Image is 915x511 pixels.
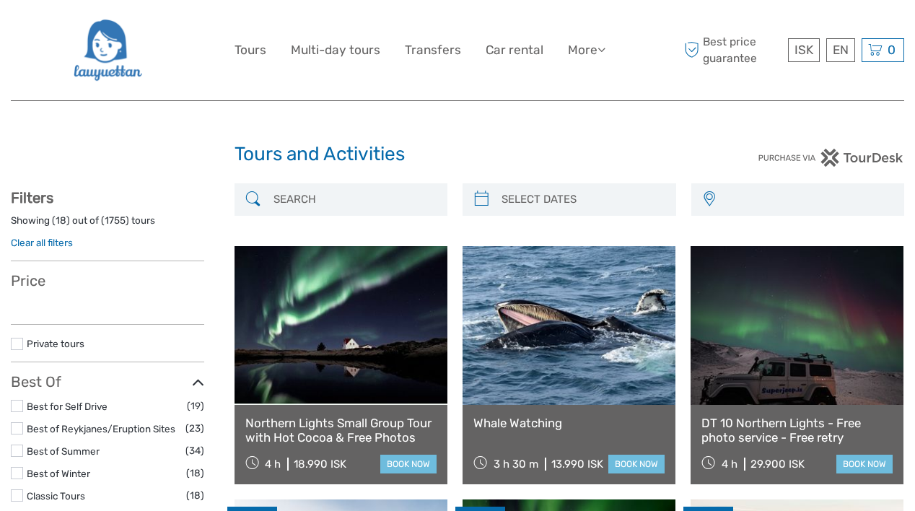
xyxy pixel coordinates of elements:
input: SEARCH [268,187,441,212]
label: 1755 [105,214,126,227]
span: Best price guarantee [681,34,785,66]
a: DT 10 Northern Lights - Free photo service - Free retry [701,416,893,445]
a: More [568,40,605,61]
a: Best of Summer [27,445,100,457]
span: 3 h 30 m [494,458,538,471]
span: 0 [885,43,898,57]
h1: Tours and Activities [235,143,681,166]
span: (23) [185,420,204,437]
span: (18) [186,487,204,504]
a: Private tours [27,338,84,349]
span: (34) [185,442,204,459]
a: book now [380,455,437,473]
a: Car rental [486,40,543,61]
a: Best of Winter [27,468,90,479]
span: 4 h [265,458,281,471]
a: Clear all filters [11,237,73,248]
strong: Filters [11,189,53,206]
a: Northern Lights Small Group Tour with Hot Cocoa & Free Photos [245,416,437,445]
a: Best of Reykjanes/Eruption Sites [27,423,175,434]
h3: Price [11,272,204,289]
h3: Best Of [11,373,204,390]
span: (19) [187,398,204,414]
a: Tours [235,40,266,61]
div: 18.990 ISK [294,458,346,471]
img: PurchaseViaTourDesk.png [758,149,904,167]
a: book now [608,455,665,473]
a: Classic Tours [27,490,85,502]
input: SELECT DATES [496,187,669,212]
div: 13.990 ISK [551,458,603,471]
img: 2954-36deae89-f5b4-4889-ab42-60a468582106_logo_big.png [72,11,142,89]
div: 29.900 ISK [750,458,805,471]
a: Best for Self Drive [27,401,108,412]
a: book now [836,455,893,473]
span: (18) [186,465,204,481]
label: 18 [56,214,66,227]
a: Whale Watching [473,416,665,430]
span: ISK [794,43,813,57]
a: Multi-day tours [291,40,380,61]
a: Transfers [405,40,461,61]
span: 4 h [722,458,737,471]
div: Showing ( ) out of ( ) tours [11,214,204,236]
div: EN [826,38,855,62]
